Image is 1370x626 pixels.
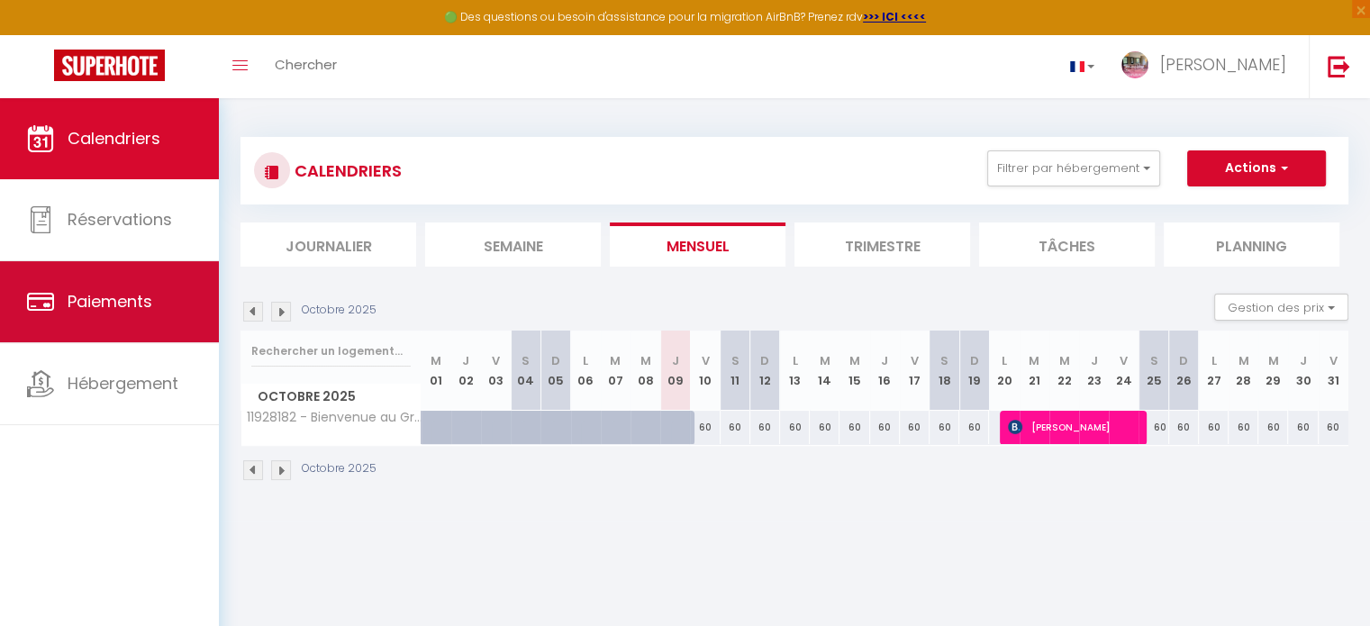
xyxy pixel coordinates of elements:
[1288,331,1318,411] th: 30
[1091,352,1098,369] abbr: J
[522,352,530,369] abbr: S
[780,411,810,444] div: 60
[1160,53,1286,76] span: [PERSON_NAME]
[540,331,570,411] th: 05
[451,331,481,411] th: 02
[68,208,172,231] span: Réservations
[244,411,424,424] span: 11928182 - Bienvenue au Green
[849,352,860,369] abbr: M
[1121,51,1148,78] img: ...
[940,352,948,369] abbr: S
[1319,331,1348,411] th: 31
[930,331,959,411] th: 18
[1211,352,1216,369] abbr: L
[68,127,160,150] span: Calendriers
[275,55,337,74] span: Chercher
[750,331,780,411] th: 12
[989,331,1019,411] th: 20
[959,411,989,444] div: 60
[1179,352,1188,369] abbr: D
[959,331,989,411] th: 19
[839,411,869,444] div: 60
[54,50,165,81] img: Super Booking
[1199,331,1229,411] th: 27
[701,352,709,369] abbr: V
[551,352,560,369] abbr: D
[492,352,500,369] abbr: V
[1169,411,1199,444] div: 60
[610,222,785,267] li: Mensuel
[1049,331,1079,411] th: 22
[240,222,416,267] li: Journalier
[900,411,930,444] div: 60
[241,384,421,410] span: Octobre 2025
[900,331,930,411] th: 17
[760,352,769,369] abbr: D
[1258,331,1288,411] th: 29
[881,352,888,369] abbr: J
[1229,331,1258,411] th: 28
[1238,352,1249,369] abbr: M
[1139,411,1168,444] div: 60
[1288,411,1318,444] div: 60
[68,372,178,395] span: Hébergement
[1199,411,1229,444] div: 60
[601,331,631,411] th: 07
[690,331,720,411] th: 10
[930,411,959,444] div: 60
[631,331,660,411] th: 08
[870,411,900,444] div: 60
[1029,352,1039,369] abbr: M
[794,222,970,267] li: Trimestre
[302,460,377,477] p: Octobre 2025
[1214,294,1348,321] button: Gestion des prix
[1058,352,1069,369] abbr: M
[431,352,441,369] abbr: M
[1300,352,1307,369] abbr: J
[987,150,1160,186] button: Filtrer par hébergement
[481,331,511,411] th: 03
[721,411,750,444] div: 60
[911,352,919,369] abbr: V
[1328,55,1350,77] img: logout
[810,331,839,411] th: 14
[750,411,780,444] div: 60
[1079,331,1109,411] th: 23
[583,352,588,369] abbr: L
[610,352,621,369] abbr: M
[979,222,1155,267] li: Tâches
[640,352,651,369] abbr: M
[261,35,350,98] a: Chercher
[1229,411,1258,444] div: 60
[1329,352,1338,369] abbr: V
[810,411,839,444] div: 60
[820,352,830,369] abbr: M
[1319,411,1348,444] div: 60
[1020,331,1049,411] th: 21
[1268,352,1279,369] abbr: M
[970,352,979,369] abbr: D
[863,9,926,24] a: >>> ICI <<<<
[290,150,402,191] h3: CALENDRIERS
[251,335,411,367] input: Rechercher un logement...
[425,222,601,267] li: Semaine
[1002,352,1007,369] abbr: L
[1008,410,1137,444] span: [PERSON_NAME]
[1139,331,1168,411] th: 25
[672,352,679,369] abbr: J
[1109,331,1139,411] th: 24
[1164,222,1339,267] li: Planning
[1169,331,1199,411] th: 26
[731,352,739,369] abbr: S
[68,290,152,313] span: Paiements
[1149,352,1157,369] abbr: S
[1108,35,1309,98] a: ... [PERSON_NAME]
[870,331,900,411] th: 16
[1187,150,1326,186] button: Actions
[793,352,798,369] abbr: L
[511,331,540,411] th: 04
[721,331,750,411] th: 11
[422,331,451,411] th: 01
[660,331,690,411] th: 09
